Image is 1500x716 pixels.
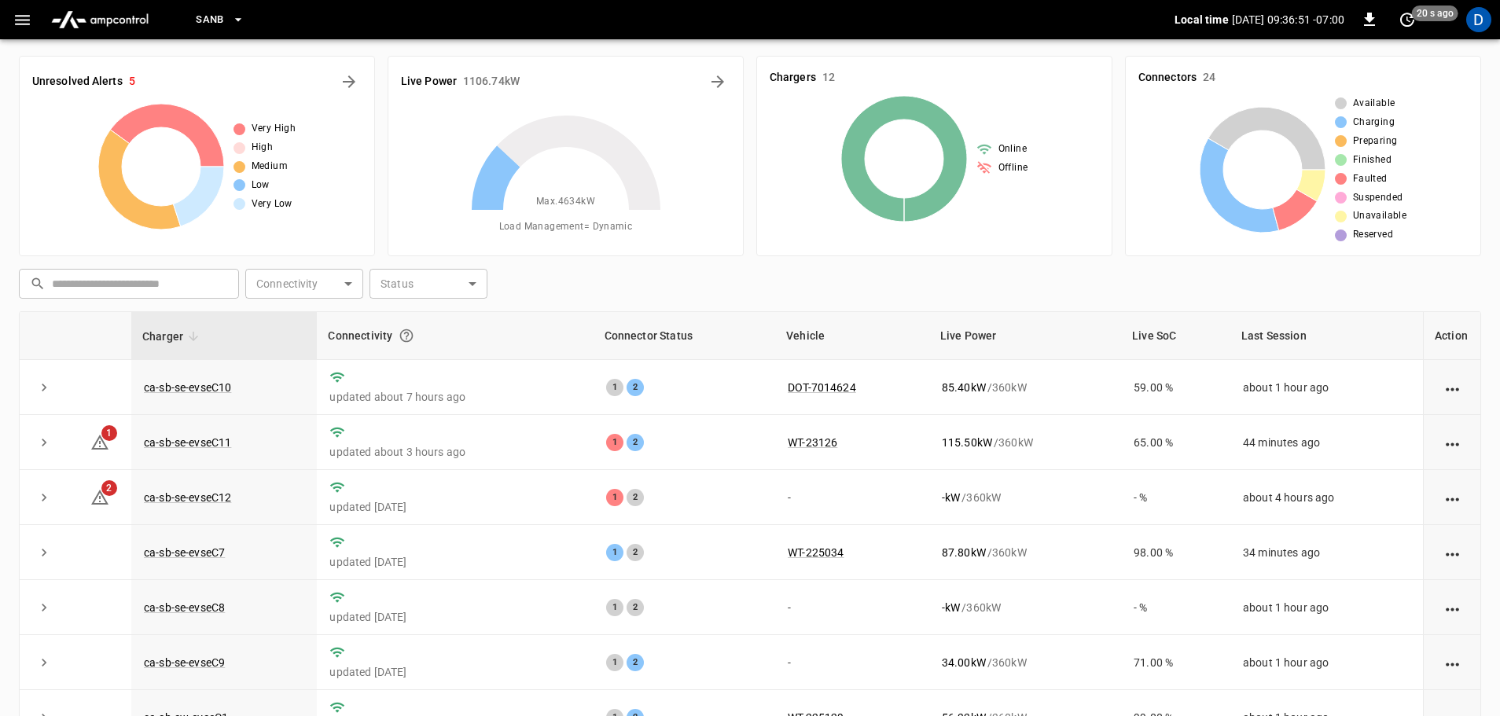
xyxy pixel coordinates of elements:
span: 20 s ago [1412,6,1458,21]
th: Connector Status [594,312,776,360]
span: Max. 4634 kW [536,194,595,210]
span: Offline [998,160,1028,176]
p: - kW [942,490,960,505]
div: action cell options [1443,380,1462,395]
p: updated about 7 hours ago [329,389,580,405]
p: 115.50 kW [942,435,992,450]
th: Last Session [1230,312,1423,360]
div: 1 [606,654,623,671]
td: - [775,470,929,525]
td: 65.00 % [1121,415,1230,470]
button: expand row [32,541,56,564]
span: Very High [252,121,296,137]
span: Medium [252,159,288,174]
button: expand row [32,651,56,674]
span: Suspended [1353,190,1403,206]
span: Available [1353,96,1395,112]
div: / 360 kW [942,435,1108,450]
button: All Alerts [336,69,362,94]
span: Charging [1353,115,1395,130]
button: SanB [189,5,251,35]
h6: 5 [129,73,135,90]
a: ca-sb-se-evseC10 [144,381,231,394]
div: 1 [606,489,623,506]
p: Local time [1175,12,1229,28]
span: 2 [101,480,117,496]
p: 87.80 kW [942,545,986,560]
p: [DATE] 09:36:51 -07:00 [1232,12,1344,28]
a: ca-sb-se-evseC11 [144,436,231,449]
div: / 360 kW [942,380,1108,395]
div: 2 [627,544,644,561]
span: SanB [196,11,224,29]
button: Energy Overview [705,69,730,94]
div: 1 [606,434,623,451]
button: set refresh interval [1395,7,1420,32]
th: Vehicle [775,312,929,360]
button: expand row [32,376,56,399]
a: ca-sb-se-evseC7 [144,546,225,559]
div: action cell options [1443,545,1462,560]
h6: 24 [1203,69,1215,86]
img: ampcontrol.io logo [45,5,155,35]
div: 2 [627,654,644,671]
span: Online [998,141,1027,157]
span: Reserved [1353,227,1393,243]
th: Live Power [929,312,1121,360]
span: Finished [1353,152,1392,168]
div: 2 [627,599,644,616]
a: WT-225034 [788,546,844,559]
div: 2 [627,379,644,396]
td: 34 minutes ago [1230,525,1423,580]
td: - [775,580,929,635]
span: Load Management = Dynamic [499,219,633,235]
td: about 1 hour ago [1230,360,1423,415]
td: 44 minutes ago [1230,415,1423,470]
div: action cell options [1443,655,1462,670]
h6: Connectors [1138,69,1197,86]
td: 71.00 % [1121,635,1230,690]
td: - [775,635,929,690]
p: 34.00 kW [942,655,986,670]
a: 1 [90,435,109,447]
a: WT-23126 [788,436,837,449]
td: - % [1121,470,1230,525]
button: expand row [32,431,56,454]
td: 98.00 % [1121,525,1230,580]
div: Connectivity [328,321,582,350]
div: 2 [627,434,644,451]
span: Faulted [1353,171,1388,187]
td: - % [1121,580,1230,635]
a: 2 [90,490,109,503]
div: 1 [606,599,623,616]
div: / 360 kW [942,600,1108,615]
span: Very Low [252,196,292,212]
span: Charger [142,327,204,346]
a: ca-sb-se-evseC12 [144,491,231,504]
h6: Unresolved Alerts [32,73,123,90]
h6: 12 [822,69,835,86]
th: Action [1423,312,1480,360]
h6: Live Power [401,73,457,90]
h6: Chargers [770,69,816,86]
p: updated [DATE] [329,499,580,515]
td: 59.00 % [1121,360,1230,415]
a: ca-sb-se-evseC9 [144,656,225,669]
p: updated [DATE] [329,554,580,570]
a: ca-sb-se-evseC8 [144,601,225,614]
div: action cell options [1443,490,1462,505]
div: / 360 kW [942,655,1108,670]
td: about 1 hour ago [1230,580,1423,635]
div: / 360 kW [942,490,1108,505]
p: updated [DATE] [329,664,580,680]
p: 85.40 kW [942,380,986,395]
div: 1 [606,544,623,561]
p: updated [DATE] [329,609,580,625]
div: 2 [627,489,644,506]
button: expand row [32,486,56,509]
div: action cell options [1443,600,1462,615]
a: DOT-7014624 [788,381,856,394]
span: Unavailable [1353,208,1406,224]
td: about 4 hours ago [1230,470,1423,525]
span: Low [252,178,270,193]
